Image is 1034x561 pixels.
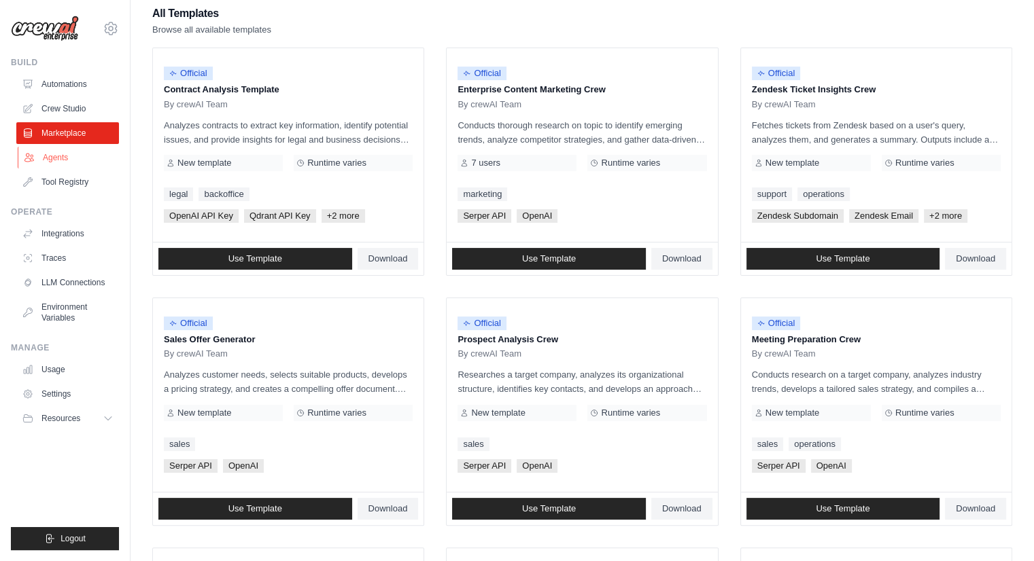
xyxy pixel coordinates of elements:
[223,459,264,473] span: OpenAI
[458,333,706,346] p: Prospect Analysis Crew
[746,248,940,270] a: Use Template
[765,158,819,168] span: New template
[924,209,967,223] span: +2 more
[164,209,239,223] span: OpenAI API Key
[16,383,119,405] a: Settings
[752,83,1001,96] p: Zendesk Ticket Insights Crew
[752,459,806,473] span: Serper API
[746,498,940,520] a: Use Template
[158,498,352,520] a: Use Template
[177,158,231,168] span: New template
[244,209,316,223] span: Qdrant API Key
[945,498,1006,520] a: Download
[152,23,271,37] p: Browse all available templates
[458,83,706,96] p: Enterprise Content Marketing Crew
[307,158,366,168] span: Runtime varies
[662,503,702,514] span: Download
[517,459,557,473] span: OpenAI
[368,253,408,264] span: Download
[471,408,525,418] span: New template
[358,498,419,520] a: Download
[164,83,413,96] p: Contract Analysis Template
[458,118,706,147] p: Conducts thorough research on topic to identify emerging trends, analyze competitor strategies, a...
[164,459,218,473] span: Serper API
[458,437,489,451] a: sales
[458,99,521,110] span: By crewAI Team
[16,296,119,329] a: Environment Variables
[177,408,231,418] span: New template
[895,158,954,168] span: Runtime varies
[11,527,119,550] button: Logout
[228,253,282,264] span: Use Template
[16,122,119,144] a: Marketplace
[662,253,702,264] span: Download
[458,348,521,359] span: By crewAI Team
[164,67,213,80] span: Official
[945,248,1006,270] a: Download
[164,99,228,110] span: By crewAI Team
[16,98,119,120] a: Crew Studio
[16,272,119,293] a: LLM Connections
[322,209,365,223] span: +2 more
[601,158,660,168] span: Runtime varies
[752,187,792,201] a: support
[358,248,419,270] a: Download
[11,342,119,353] div: Manage
[16,247,119,269] a: Traces
[164,118,413,147] p: Analyzes contracts to extract key information, identify potential issues, and provide insights fo...
[752,316,801,330] span: Official
[152,4,271,23] h2: All Templates
[199,187,249,201] a: backoffice
[16,408,119,429] button: Resources
[601,408,660,418] span: Runtime varies
[956,503,995,514] span: Download
[458,67,506,80] span: Official
[368,503,408,514] span: Download
[16,73,119,95] a: Automations
[41,413,80,424] span: Resources
[752,67,801,80] span: Official
[517,209,557,223] span: OpenAI
[458,187,507,201] a: marketing
[16,359,119,380] a: Usage
[458,459,511,473] span: Serper API
[816,503,869,514] span: Use Template
[11,16,79,41] img: Logo
[158,248,352,270] a: Use Template
[11,57,119,68] div: Build
[164,367,413,396] p: Analyzes customer needs, selects suitable products, develops a pricing strategy, and creates a co...
[752,209,844,223] span: Zendesk Subdomain
[458,367,706,396] p: Researches a target company, analyzes its organizational structure, identifies key contacts, and ...
[16,223,119,245] a: Integrations
[164,333,413,346] p: Sales Offer Generator
[11,206,119,217] div: Operate
[811,459,852,473] span: OpenAI
[752,367,1001,396] p: Conducts research on a target company, analyzes industry trends, develops a tailored sales strate...
[452,248,646,270] a: Use Template
[164,348,228,359] span: By crewAI Team
[752,333,1001,346] p: Meeting Preparation Crew
[164,437,195,451] a: sales
[752,348,816,359] span: By crewAI Team
[452,498,646,520] a: Use Template
[18,147,120,168] a: Agents
[849,209,918,223] span: Zendesk Email
[752,437,783,451] a: sales
[816,253,869,264] span: Use Template
[765,408,819,418] span: New template
[797,187,850,201] a: operations
[61,533,86,544] span: Logout
[458,316,506,330] span: Official
[471,158,500,168] span: 7 users
[307,408,366,418] span: Runtime varies
[651,498,712,520] a: Download
[458,209,511,223] span: Serper API
[228,503,282,514] span: Use Template
[164,316,213,330] span: Official
[752,118,1001,147] p: Fetches tickets from Zendesk based on a user's query, analyzes them, and generates a summary. Out...
[522,503,576,514] span: Use Template
[895,408,954,418] span: Runtime varies
[789,437,841,451] a: operations
[752,99,816,110] span: By crewAI Team
[956,253,995,264] span: Download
